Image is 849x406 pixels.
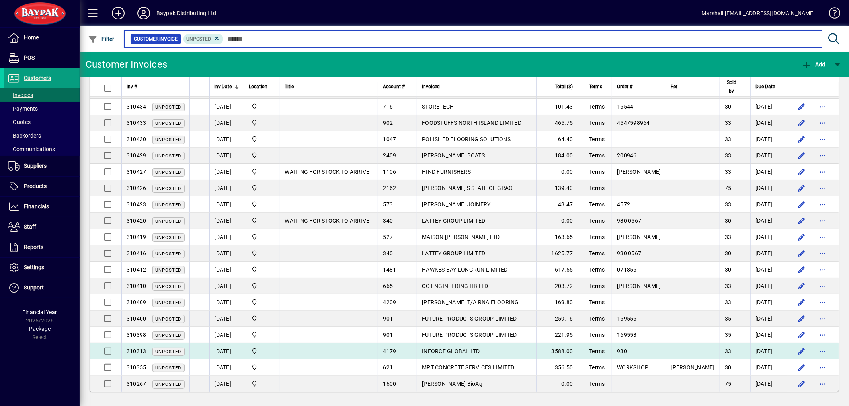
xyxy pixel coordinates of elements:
[750,196,787,213] td: [DATE]
[536,164,584,180] td: 0.00
[156,153,182,159] span: Unposted
[86,32,117,46] button: Filter
[755,82,782,91] div: Due Date
[383,82,405,91] span: Account #
[589,348,605,354] span: Terms
[4,129,80,142] a: Backorders
[816,263,829,276] button: More options
[617,169,661,175] span: [PERSON_NAME]
[383,266,396,273] span: 1481
[422,348,480,354] span: INFORCE GLOBAL LTD
[156,219,182,224] span: Unposted
[187,36,211,42] span: Unposted
[24,223,36,230] span: Staff
[750,148,787,164] td: [DATE]
[24,183,47,189] span: Products
[4,115,80,129] a: Quotes
[4,177,80,196] a: Products
[383,218,393,224] span: 340
[127,332,146,338] span: 310398
[725,332,732,338] span: 35
[536,343,584,359] td: 3588.00
[156,186,182,191] span: Unposted
[4,28,80,48] a: Home
[4,48,80,68] a: POS
[249,82,275,91] div: Location
[383,283,393,289] span: 665
[589,364,605,371] span: Terms
[209,294,244,311] td: [DATE]
[4,142,80,156] a: Communications
[725,78,738,95] span: Sold by
[209,376,244,392] td: [DATE]
[802,61,826,68] span: Add
[795,165,808,178] button: Edit
[725,103,732,110] span: 30
[383,299,396,305] span: 4209
[249,184,275,192] span: Baypak - Onekawa
[536,148,584,164] td: 184.00
[383,201,393,208] span: 573
[422,82,531,91] div: Invoiced
[750,115,787,131] td: [DATE]
[589,250,605,256] span: Terms
[24,244,43,250] span: Reports
[215,82,239,91] div: Inv Date
[105,6,131,20] button: Add
[750,131,787,148] td: [DATE]
[422,283,488,289] span: QC ENGINEERING HB LTD
[249,249,275,258] span: Baypak - Onekawa
[209,359,244,376] td: [DATE]
[127,185,146,191] span: 310426
[4,88,80,102] a: Invoices
[816,84,829,97] button: More options
[816,361,829,374] button: More options
[383,185,396,191] span: 2162
[249,379,275,388] span: Baypak - Onekawa
[383,82,412,91] div: Account #
[536,180,584,196] td: 139.40
[816,198,829,211] button: More options
[209,327,244,343] td: [DATE]
[209,115,244,131] td: [DATE]
[383,364,393,371] span: 621
[617,120,650,126] span: 4547598964
[536,327,584,343] td: 221.95
[795,214,808,227] button: Edit
[750,327,787,343] td: [DATE]
[589,103,605,110] span: Terms
[589,185,605,191] span: Terms
[127,348,146,354] span: 310313
[156,300,182,305] span: Unposted
[8,119,31,125] span: Quotes
[249,135,275,144] span: Baypak - Onekawa
[8,92,33,98] span: Invoices
[589,266,605,273] span: Terms
[4,197,80,217] a: Financials
[156,121,182,126] span: Unposted
[617,82,632,91] span: Order #
[589,299,605,305] span: Terms
[536,262,584,278] td: 617.55
[536,359,584,376] td: 356.50
[156,105,182,110] span: Unposted
[422,364,514,371] span: MPT CONCRETE SERVICES LIMITED
[249,330,275,339] span: Baypak - Onekawa
[795,377,808,390] button: Edit
[127,315,146,322] span: 310400
[816,328,829,341] button: More options
[536,311,584,327] td: 259.16
[156,137,182,142] span: Unposted
[422,266,508,273] span: HAWKES BAY LONGRUN LIMITED
[725,120,732,126] span: 33
[725,283,732,289] span: 33
[209,131,244,148] td: [DATE]
[589,315,605,322] span: Terms
[795,263,808,276] button: Edit
[383,234,393,240] span: 527
[755,82,775,91] span: Due Date
[422,120,521,126] span: FOODSTUFFS NORTH ISLAND LIMITED
[249,233,275,241] span: Baypak - Onekawa
[8,132,41,139] span: Backorders
[131,6,156,20] button: Profile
